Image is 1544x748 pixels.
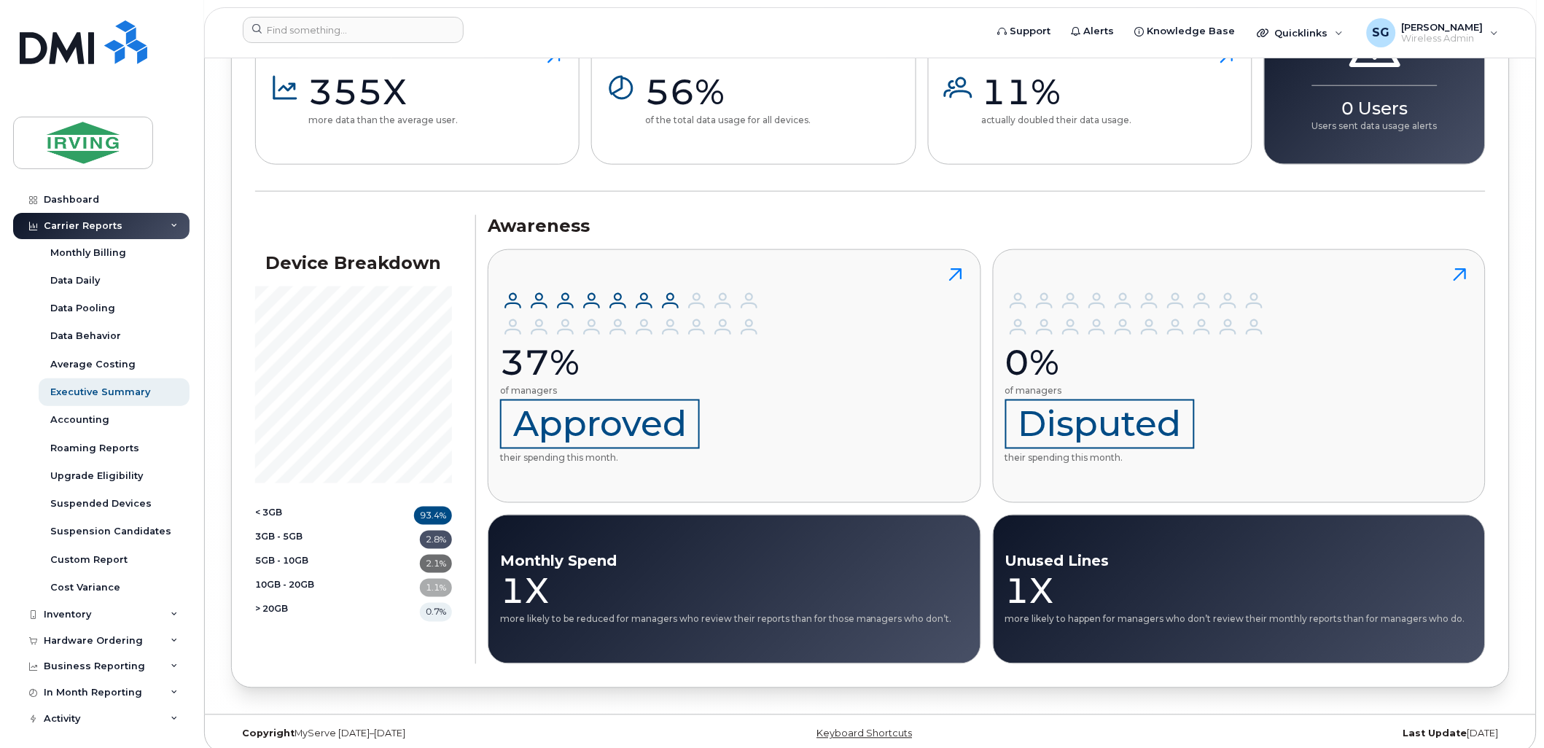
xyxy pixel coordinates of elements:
span: < 3GB [255,507,282,525]
div: MyServe [DATE]–[DATE] [231,728,658,740]
span: Alerts [1084,24,1115,39]
span: [PERSON_NAME] [1402,21,1483,33]
input: Find something... [243,17,464,43]
span: 3GB - 5GB [255,531,303,549]
button: 37%of managersApprovedtheir spending this month. [488,249,981,503]
p: of managers [500,384,763,397]
span: Approved [500,400,700,449]
a: Alerts [1061,17,1125,46]
p: of the total data usage for all devices. [645,114,811,126]
div: 11% [982,70,1132,114]
p: more data than the average user. [308,114,458,126]
div: Sheryl Galorport [1357,18,1509,47]
div: Quicklinks [1247,18,1354,47]
div: 2.1% [420,555,452,573]
a: Keyboard Shortcuts [816,728,912,739]
h4: Monthly Spend [500,553,952,569]
div: 1X [500,569,952,613]
strong: Last Update [1403,728,1467,739]
a: Support [988,17,1061,46]
div: 0% [1005,340,1268,384]
div: 355X [308,70,458,114]
p: their spending this month. [500,400,763,464]
p: Users sent data usage alerts [1312,120,1438,132]
button: 0%of managersDisputedtheir spending this month. [993,249,1486,503]
div: 93.4% [414,507,452,525]
button: 355Xmore data than the average user. [255,31,580,165]
p: their spending this month. [1005,400,1268,464]
div: [DATE] [1083,728,1510,740]
span: Knowledge Base [1147,24,1236,39]
span: 5GB - 10GB [255,555,308,573]
span: Disputed [1005,400,1195,449]
div: 37% [500,340,763,384]
h3: Device Breakdown [255,252,452,274]
p: actually doubled their data usage. [982,114,1132,126]
div: 0.7% [420,603,452,621]
div: 1X [1005,569,1465,613]
span: Support [1010,24,1051,39]
h4: Unused Lines [1005,553,1465,569]
p: more likely to happen for managers who don’t review their monthly reports than for managers who do. [1005,613,1465,626]
div: 1.1% [420,579,452,597]
span: Quicklinks [1275,27,1328,39]
p: of managers [1005,384,1268,397]
div: 0 Users [1312,85,1438,120]
div: 56% [645,70,811,114]
span: SG [1373,24,1390,42]
span: 10GB - 20GB [255,579,314,597]
p: more likely to be reduced for managers who review their reports than for those managers who don’t. [500,613,952,626]
span: Wireless Admin [1402,33,1483,44]
div: 2.8% [420,531,452,549]
span: > 20GB [255,603,288,621]
strong: Copyright [242,728,295,739]
button: 11%actually doubled their data usage. [928,31,1252,165]
h3: Awareness [488,215,1486,237]
a: Knowledge Base [1125,17,1246,46]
